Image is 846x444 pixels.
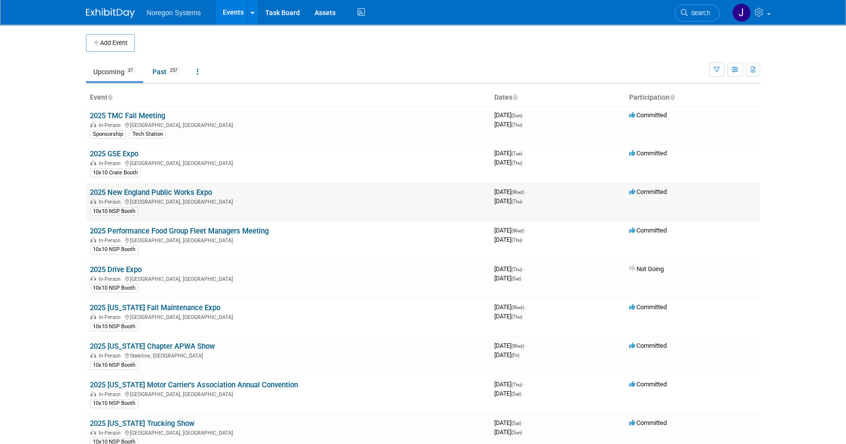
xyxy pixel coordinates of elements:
[90,111,165,120] a: 2025 TMC Fall Meeting
[90,121,486,128] div: [GEOGRAPHIC_DATA], [GEOGRAPHIC_DATA]
[90,430,96,435] img: In-Person Event
[511,228,524,233] span: (Wed)
[107,93,112,101] a: Sort by Event Name
[511,160,522,166] span: (Thu)
[494,188,527,195] span: [DATE]
[90,284,138,293] div: 10x10 NSP Booth
[99,199,124,205] span: In-Person
[99,122,124,128] span: In-Person
[90,342,215,351] a: 2025 [US_STATE] Chapter APWA Show
[511,122,522,127] span: (Thu)
[511,353,519,358] span: (Fri)
[90,130,126,139] div: Sponsorship
[90,419,194,428] a: 2025 [US_STATE] Trucking Show
[90,169,141,177] div: 10x10 Crate Booth
[511,113,522,118] span: (Sun)
[629,227,667,234] span: Committed
[494,419,524,426] span: [DATE]
[90,227,269,235] a: 2025 Performance Food Group Fleet Managers Meeting
[494,236,522,243] span: [DATE]
[494,313,522,320] span: [DATE]
[90,381,298,389] a: 2025 [US_STATE] Motor Carrier's Association Annual Convention
[99,160,124,167] span: In-Person
[494,381,525,388] span: [DATE]
[688,9,710,17] span: Search
[675,4,719,21] a: Search
[490,89,625,106] th: Dates
[86,34,135,52] button: Add Event
[90,314,96,319] img: In-Person Event
[670,93,675,101] a: Sort by Participation Type
[526,342,527,349] span: -
[99,276,124,282] span: In-Person
[511,343,524,349] span: (Wed)
[90,351,486,359] div: Stateline, [GEOGRAPHIC_DATA]
[147,9,201,17] span: Noregon Systems
[524,265,525,273] span: -
[99,430,124,436] span: In-Person
[629,303,667,311] span: Committed
[125,67,136,74] span: 37
[494,149,525,157] span: [DATE]
[511,267,522,272] span: (Thu)
[90,275,486,282] div: [GEOGRAPHIC_DATA], [GEOGRAPHIC_DATA]
[90,160,96,165] img: In-Person Event
[90,391,96,396] img: In-Person Event
[511,382,522,387] span: (Thu)
[629,265,664,273] span: Not Going
[494,342,527,349] span: [DATE]
[494,197,522,205] span: [DATE]
[90,245,138,254] div: 10x10 NSP Booth
[526,227,527,234] span: -
[494,111,525,119] span: [DATE]
[167,67,180,74] span: 257
[90,188,212,197] a: 2025 New England Public Works Expo
[511,314,522,319] span: (Thu)
[90,390,486,398] div: [GEOGRAPHIC_DATA], [GEOGRAPHIC_DATA]
[524,381,525,388] span: -
[494,428,522,436] span: [DATE]
[90,428,486,436] div: [GEOGRAPHIC_DATA], [GEOGRAPHIC_DATA]
[99,353,124,359] span: In-Person
[511,430,522,435] span: (Sun)
[129,130,166,139] div: Tech Station
[90,265,142,274] a: 2025 Drive Expo
[511,305,524,310] span: (Wed)
[511,151,522,156] span: (Tue)
[494,351,519,359] span: [DATE]
[90,236,486,244] div: [GEOGRAPHIC_DATA], [GEOGRAPHIC_DATA]
[524,111,525,119] span: -
[523,419,524,426] span: -
[86,89,490,106] th: Event
[494,121,522,128] span: [DATE]
[90,322,138,331] div: 10x10 NSP Booth
[494,265,525,273] span: [DATE]
[625,89,760,106] th: Participation
[526,188,527,195] span: -
[90,159,486,167] div: [GEOGRAPHIC_DATA], [GEOGRAPHIC_DATA]
[99,314,124,320] span: In-Person
[526,303,527,311] span: -
[511,421,521,426] span: (Sat)
[90,197,486,205] div: [GEOGRAPHIC_DATA], [GEOGRAPHIC_DATA]
[629,419,667,426] span: Committed
[629,188,667,195] span: Committed
[629,381,667,388] span: Committed
[90,313,486,320] div: [GEOGRAPHIC_DATA], [GEOGRAPHIC_DATA]
[629,111,667,119] span: Committed
[732,3,751,22] img: Johana Gil
[512,93,517,101] a: Sort by Start Date
[90,399,138,408] div: 10x10 NSP Booth
[90,237,96,242] img: In-Person Event
[90,361,138,370] div: 10x10 NSP Booth
[494,159,522,166] span: [DATE]
[86,8,135,18] img: ExhibitDay
[90,276,96,281] img: In-Person Event
[511,190,524,195] span: (Wed)
[511,237,522,243] span: (Thu)
[99,391,124,398] span: In-Person
[90,122,96,127] img: In-Person Event
[90,207,138,216] div: 10x10 NSP Booth
[90,199,96,204] img: In-Person Event
[511,276,521,281] span: (Sat)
